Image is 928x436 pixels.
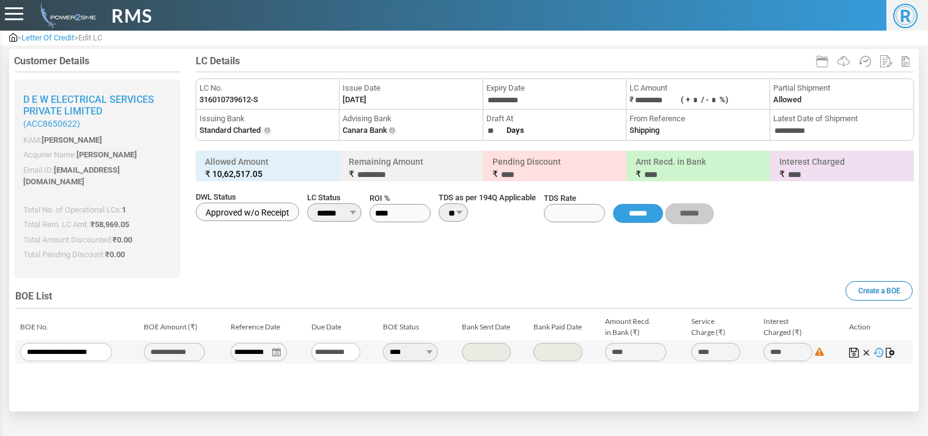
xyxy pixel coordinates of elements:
h4: LC Details [196,55,914,67]
p: KAM: [23,134,171,146]
img: Map Invoices [886,348,896,358]
span: Issue Date [343,82,479,94]
a: Create a BOE [845,281,913,301]
img: Cancel Changes [861,348,871,358]
p: Acquirer Name: [23,149,171,161]
label: Shipping [629,124,659,137]
span: RMS [111,2,152,29]
td: Service Charge (₹) [686,314,758,340]
label: Standard Charted [199,124,261,137]
span: ₹ [492,169,498,179]
small: ₹ 10,62,517.05 [205,168,330,180]
label: Canara Bank [343,124,387,137]
span: ROI % [369,192,431,205]
span: ₹ [636,169,641,179]
li: ₹ [626,79,770,110]
label: [DATE] [343,94,366,106]
h6: Remaining Amount [343,154,480,183]
h6: Allowed Amount [199,154,336,182]
input: ( +/ -%) [708,94,719,107]
h4: Customer Details [14,55,180,67]
span: 1 [122,205,126,214]
strong: Days [507,126,524,135]
span: DWL Status [196,191,299,203]
span: From Reference [629,113,766,125]
img: Difference: 0 [815,347,824,356]
img: Save Changes [849,348,859,358]
span: R [893,4,918,28]
span: ₹ [349,169,354,179]
span: [EMAIL_ADDRESS][DOMAIN_NAME] [23,165,120,187]
span: Advising Bank [343,113,479,125]
span: [PERSON_NAME] [42,135,102,145]
input: ( +/ -%) [690,94,701,107]
img: Info [262,126,272,136]
td: Action [844,314,913,340]
span: TDS as per 194Q Applicable [439,192,536,204]
span: LC No. [199,82,336,94]
p: Total Rem. LC Amt.: [23,219,171,231]
td: Bank Paid Date [529,314,600,340]
span: LC Status [307,192,362,204]
p: Email ID: [23,164,171,188]
span: 0.00 [110,250,125,259]
td: Interest Charged (₹) [759,314,844,340]
label: ( + / - %) [681,95,729,104]
span: Draft At [486,113,623,125]
span: 58,969.05 [95,220,129,229]
img: admin [9,33,17,42]
span: ₹ [113,235,132,244]
span: Issuing Bank [199,113,336,125]
td: BOE Amount (₹) [139,314,225,340]
span: ₹ [105,250,125,259]
span: Latest Date of Shipment [773,113,910,125]
p: Total Pending Discount: [23,249,171,261]
td: Amount Recd. in Bank (₹) [600,314,686,340]
h2: D E W Electrical Services Private Limited [23,94,171,129]
span: Expiry Date [486,82,623,94]
img: Info [387,126,397,136]
td: BOE Status [378,314,457,340]
small: (ACC8650622) [23,119,171,129]
label: 316010739612-S [199,94,258,106]
label: Allowed [773,94,801,106]
span: ₹ [779,169,785,179]
td: Due Date [306,314,378,340]
span: Letter Of Credit [21,33,74,42]
td: Bank Sent Date [457,314,529,340]
img: History [874,348,883,358]
label: Approved w/o Receipt [196,203,299,221]
h6: Interest Charged [773,154,911,183]
td: BOE No. [15,314,139,340]
span: Edit LC [78,33,102,42]
span: Partial Shipment [773,82,910,94]
span: TDS Rate [544,192,605,205]
h6: Pending Discount [486,154,624,183]
span: BOE List [15,290,52,302]
span: LC Amount [629,82,766,94]
p: Total Amount Discounted: [23,234,171,246]
td: Reference Date [226,314,306,340]
img: admin [35,3,96,28]
p: Total No. of Operational LCs: [23,204,171,216]
span: ₹ [91,220,129,229]
span: 0.00 [117,235,132,244]
span: [PERSON_NAME] [76,150,137,159]
h6: Amt Recd. in Bank [629,154,767,183]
